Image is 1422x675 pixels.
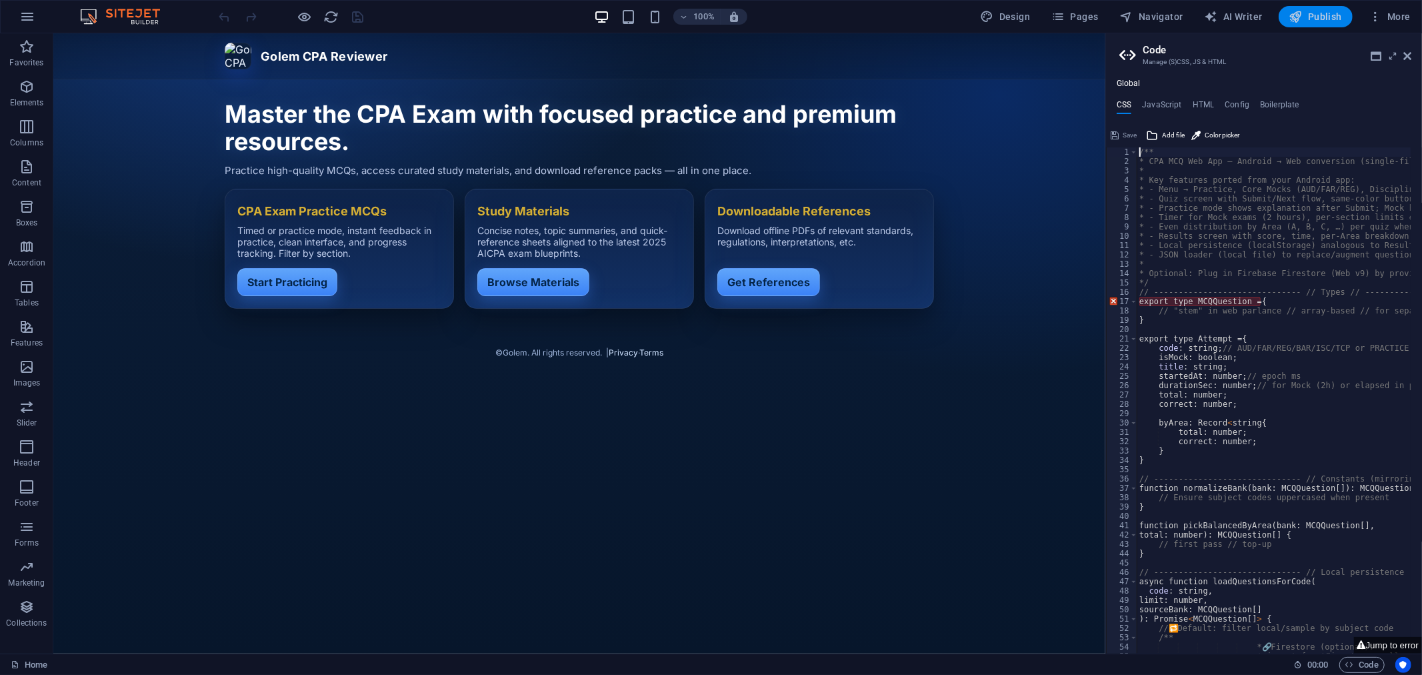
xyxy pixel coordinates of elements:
[1107,586,1138,596] div: 48
[1107,605,1138,614] div: 50
[1107,614,1138,624] div: 51
[1107,652,1138,661] div: 55
[324,9,339,25] i: Reload page
[1107,185,1138,194] div: 5
[1107,381,1138,390] div: 26
[1107,147,1138,157] div: 1
[1107,577,1138,586] div: 47
[1107,530,1138,540] div: 42
[673,9,721,25] button: 100%
[1107,493,1138,502] div: 38
[1120,10,1183,23] span: Navigator
[975,6,1036,27] button: Design
[1293,657,1329,673] h6: Session time
[1107,259,1138,269] div: 13
[323,9,339,25] button: reload
[1107,428,1138,437] div: 31
[1363,6,1416,27] button: More
[1107,203,1138,213] div: 7
[1107,250,1138,259] div: 12
[1107,521,1138,530] div: 41
[1107,278,1138,287] div: 15
[1143,56,1385,68] h3: Manage (S)CSS, JS & HTML
[15,538,39,548] p: Forms
[9,57,43,68] p: Favorites
[1354,637,1422,654] button: Jump to error
[1107,287,1138,297] div: 16
[1144,127,1187,143] button: Add file
[1107,306,1138,315] div: 18
[1107,241,1138,250] div: 11
[1107,642,1138,652] div: 54
[1205,10,1263,23] span: AI Writer
[693,9,715,25] h6: 100%
[1046,6,1103,27] button: Pages
[1107,400,1138,409] div: 28
[975,6,1036,27] div: Design (Ctrl+Alt+Y)
[15,297,39,308] p: Tables
[1107,157,1138,166] div: 2
[1117,79,1141,89] h4: Global
[1107,446,1138,456] div: 33
[1107,166,1138,175] div: 3
[1107,353,1138,362] div: 23
[11,337,43,348] p: Features
[1107,568,1138,577] div: 46
[1143,44,1411,56] h2: Code
[1107,465,1138,474] div: 35
[1107,418,1138,428] div: 30
[1345,657,1379,673] span: Code
[1107,297,1138,306] div: 17
[1107,325,1138,334] div: 20
[1199,6,1268,27] button: AI Writer
[10,137,43,148] p: Columns
[1225,100,1249,115] h4: Config
[1307,657,1328,673] span: 00 00
[297,9,313,25] button: Click here to leave preview mode and continue editing
[1107,409,1138,418] div: 29
[1051,10,1098,23] span: Pages
[1107,633,1138,642] div: 53
[1189,127,1241,143] button: Color picker
[1107,372,1138,381] div: 25
[1107,502,1138,512] div: 39
[1107,596,1138,605] div: 49
[1339,657,1385,673] button: Code
[1107,213,1138,222] div: 8
[16,217,38,228] p: Boxes
[1107,558,1138,568] div: 45
[1107,194,1138,203] div: 6
[1117,100,1131,115] h4: CSS
[1107,549,1138,558] div: 44
[1107,315,1138,325] div: 19
[1205,127,1239,143] span: Color picker
[1162,127,1185,143] span: Add file
[1107,624,1138,633] div: 52
[728,11,740,23] i: On resize automatically adjust zoom level to fit chosen device.
[1369,10,1411,23] span: More
[1107,334,1138,344] div: 21
[1107,484,1138,493] div: 37
[1260,100,1299,115] h4: Boilerplate
[1107,437,1138,446] div: 32
[77,9,177,25] img: Editor Logo
[1107,175,1138,185] div: 4
[1115,6,1189,27] button: Navigator
[13,458,40,468] p: Header
[1289,10,1342,23] span: Publish
[15,498,39,508] p: Footer
[1107,390,1138,400] div: 27
[8,578,45,588] p: Marketing
[981,10,1031,23] span: Design
[1107,456,1138,465] div: 34
[1107,344,1138,353] div: 22
[1107,362,1138,372] div: 24
[1107,269,1138,278] div: 14
[13,378,41,388] p: Images
[6,618,47,628] p: Collections
[1142,100,1181,115] h4: JavaScript
[1193,100,1215,115] h4: HTML
[1107,222,1138,231] div: 9
[1317,660,1319,670] span: :
[8,257,45,268] p: Accordion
